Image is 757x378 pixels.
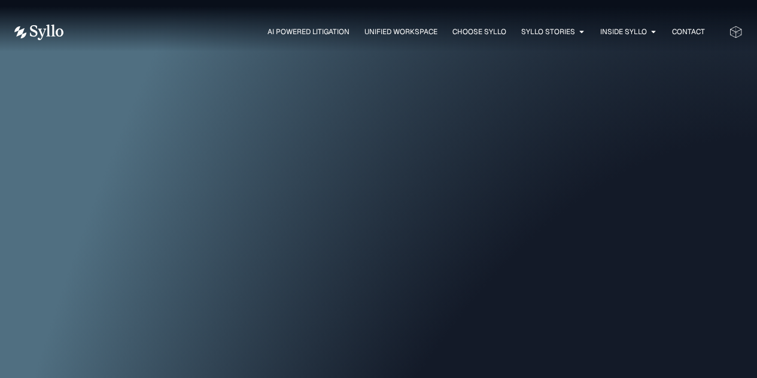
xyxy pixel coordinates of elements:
[672,26,705,37] a: Contact
[364,26,437,37] a: Unified Workspace
[87,26,705,38] div: Menu Toggle
[600,26,647,37] a: Inside Syllo
[521,26,575,37] a: Syllo Stories
[87,26,705,38] nav: Menu
[267,26,349,37] a: AI Powered Litigation
[452,26,506,37] a: Choose Syllo
[14,25,63,40] img: Vector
